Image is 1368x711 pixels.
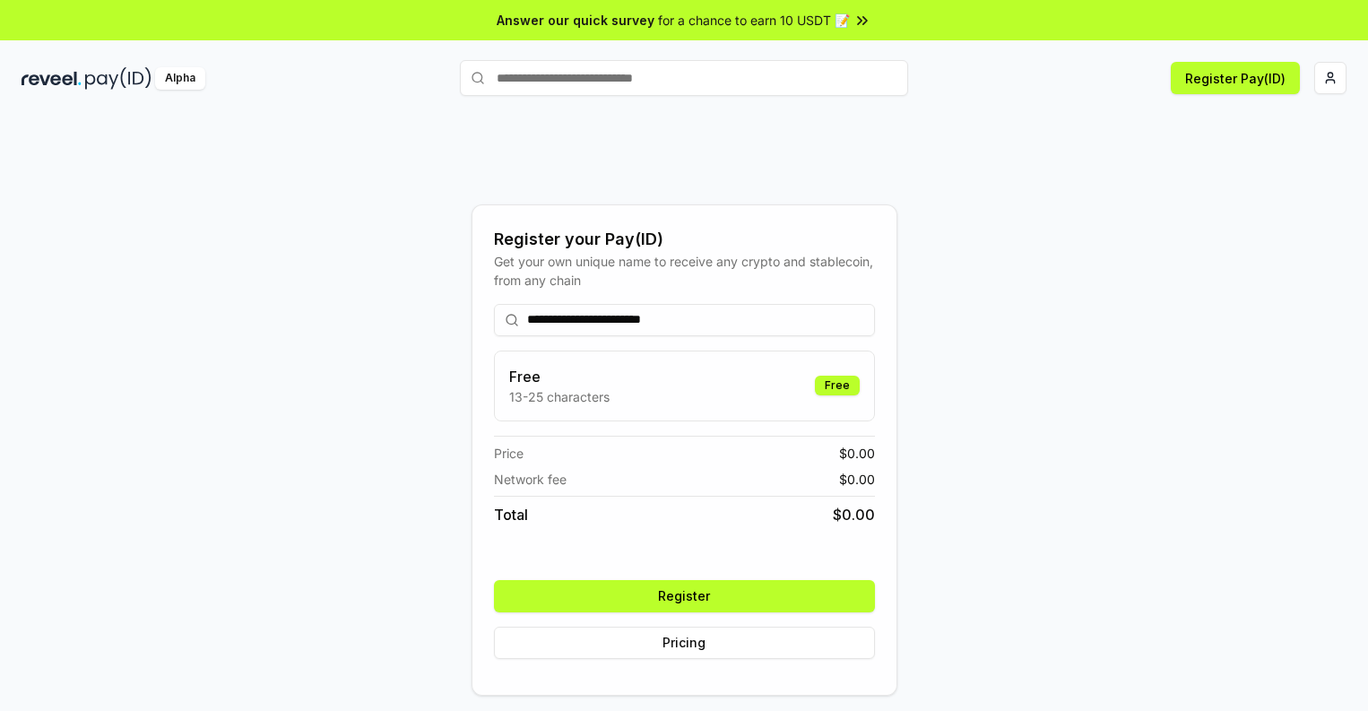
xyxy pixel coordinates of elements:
[494,504,528,525] span: Total
[494,252,875,290] div: Get your own unique name to receive any crypto and stablecoin, from any chain
[497,11,654,30] span: Answer our quick survey
[509,366,610,387] h3: Free
[494,580,875,612] button: Register
[494,227,875,252] div: Register your Pay(ID)
[839,470,875,489] span: $ 0.00
[494,444,524,463] span: Price
[658,11,850,30] span: for a chance to earn 10 USDT 📝
[85,67,152,90] img: pay_id
[22,67,82,90] img: reveel_dark
[815,376,860,395] div: Free
[155,67,205,90] div: Alpha
[494,627,875,659] button: Pricing
[839,444,875,463] span: $ 0.00
[833,504,875,525] span: $ 0.00
[1171,62,1300,94] button: Register Pay(ID)
[494,470,567,489] span: Network fee
[509,387,610,406] p: 13-25 characters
